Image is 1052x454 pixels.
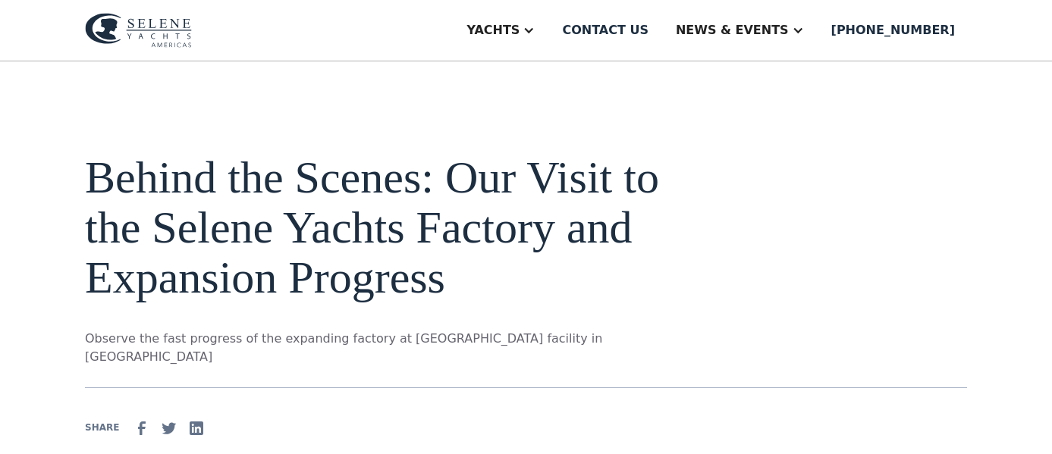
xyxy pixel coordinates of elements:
div: SHARE [85,421,119,434]
img: logo [85,13,192,48]
div: News & EVENTS [676,21,789,39]
h1: Behind the Scenes: Our Visit to the Selene Yachts Factory and Expansion Progress [85,152,716,302]
div: Yachts [466,21,520,39]
img: Twitter [160,419,178,437]
img: facebook [133,419,151,437]
div: Contact us [562,21,648,39]
p: Observe the fast progress of the expanding factory at [GEOGRAPHIC_DATA] facility in [GEOGRAPHIC_D... [85,330,716,366]
img: Linkedin [187,419,206,437]
div: [PHONE_NUMBER] [831,21,955,39]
